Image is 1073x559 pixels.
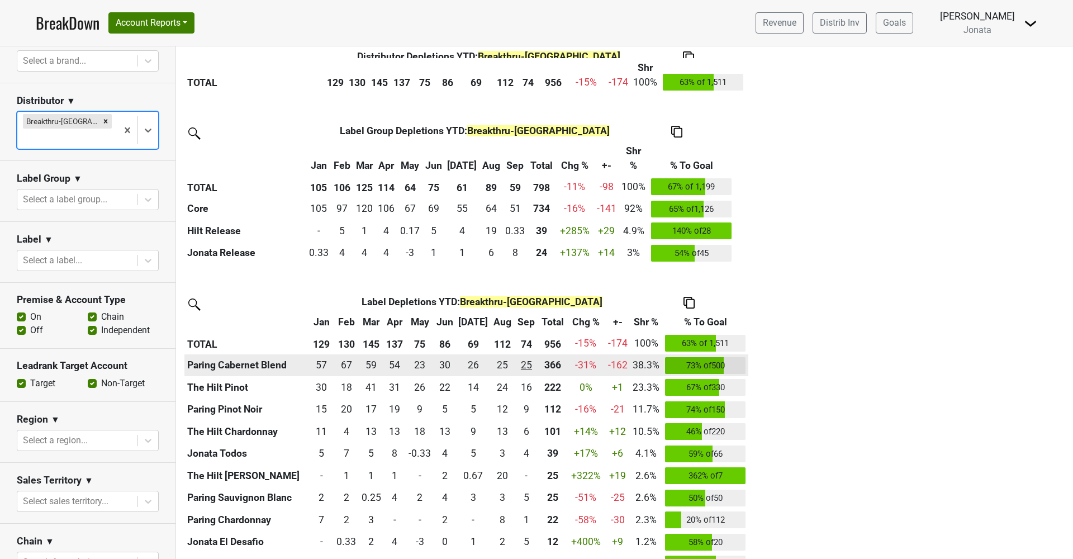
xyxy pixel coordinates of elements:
[514,354,539,377] td: 24.917
[434,312,456,332] th: Jun: activate to sort column ascending
[542,402,564,416] div: 112
[455,399,491,421] td: 5
[184,312,309,332] th: &nbsp;: activate to sort column ascending
[184,399,309,421] th: Paring Pinot Noir
[631,71,661,93] td: 100%
[455,354,491,377] td: 26.25
[608,402,628,416] div: -21
[619,141,648,176] th: Shr %: activate to sort column ascending
[503,198,528,220] td: 50.834
[609,76,628,87] span: -174
[458,380,488,395] div: 14
[376,176,398,198] th: 114
[306,141,331,176] th: Jan: activate to sort column ascending
[605,312,630,332] th: +-: activate to sort column ascending
[334,332,359,354] th: 130
[73,172,82,186] span: ▼
[539,354,567,377] th: 365.999
[356,224,373,238] div: 1
[662,312,748,332] th: % To Goal: activate to sort column ascending
[412,71,436,93] th: 75
[376,220,398,242] td: 4
[378,224,395,238] div: 4
[493,380,511,395] div: 24
[384,399,406,421] td: 19.25
[324,71,346,93] th: 129
[455,376,491,399] td: 13.917
[336,380,356,395] div: 18
[597,201,616,216] div: -141
[493,424,511,439] div: 13
[436,71,459,93] th: 86
[491,376,514,399] td: 23.833
[434,354,456,377] td: 30
[359,354,384,377] td: 58.75
[605,332,630,354] td: -174
[619,242,648,264] td: 3%
[409,402,431,416] div: 9
[528,176,556,198] th: 798
[331,220,353,242] td: 5
[353,198,376,220] td: 119.916
[184,295,202,312] img: filter
[17,173,70,184] h3: Label Group
[397,220,422,242] td: 0.167
[619,176,648,198] td: 100%
[17,360,159,372] h3: Leadrank Target Account
[391,58,413,93] th: Apr: activate to sort column ascending
[334,312,359,332] th: Feb: activate to sort column ascending
[516,380,536,395] div: 16
[409,358,431,372] div: 23
[458,402,488,416] div: 5
[409,424,431,439] div: 18
[386,358,403,372] div: 54
[505,224,525,238] div: 0.33
[630,354,662,377] td: 38.3%
[425,224,442,238] div: 5
[594,141,619,176] th: +-: activate to sort column ascending
[336,358,356,372] div: 67
[479,176,503,198] th: 89
[362,380,381,395] div: 41
[491,312,514,332] th: Aug: activate to sort column ascending
[384,354,406,377] td: 54.25
[444,220,479,242] td: 4.334
[400,201,420,216] div: 67
[422,220,445,242] td: 5.334
[346,58,369,93] th: Feb: activate to sort column ascending
[356,245,373,260] div: 4
[353,220,376,242] td: 1
[101,310,124,324] label: Chain
[30,324,43,337] label: Off
[608,358,628,372] div: -162
[876,12,913,34] a: Goals
[479,242,503,264] td: 6
[184,376,309,399] th: The Hilt Pinot
[336,424,356,439] div: 4
[671,126,682,138] img: Copy to clipboard
[479,220,503,242] td: 19
[436,58,459,93] th: Jun: activate to sort column ascending
[458,358,488,372] div: 26
[514,332,539,354] th: 74
[36,11,99,35] a: BreakDown
[539,71,567,93] th: 956
[528,242,556,264] th: 24.335
[436,358,453,372] div: 30
[619,198,648,220] td: 92%
[491,332,514,354] th: 112
[376,141,398,176] th: Apr: activate to sort column ascending
[306,242,331,264] td: 0.333
[493,402,511,416] div: 12
[455,312,491,332] th: Jul: activate to sort column ascending
[386,402,403,416] div: 19
[184,58,324,93] th: &nbsp;: activate to sort column ascending
[353,141,376,176] th: Mar: activate to sort column ascending
[368,71,391,93] th: 145
[530,224,553,238] div: 39
[447,224,477,238] div: 4
[600,181,614,192] span: -98
[406,420,434,443] td: 18.167
[455,332,491,354] th: 69
[514,399,539,421] td: 9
